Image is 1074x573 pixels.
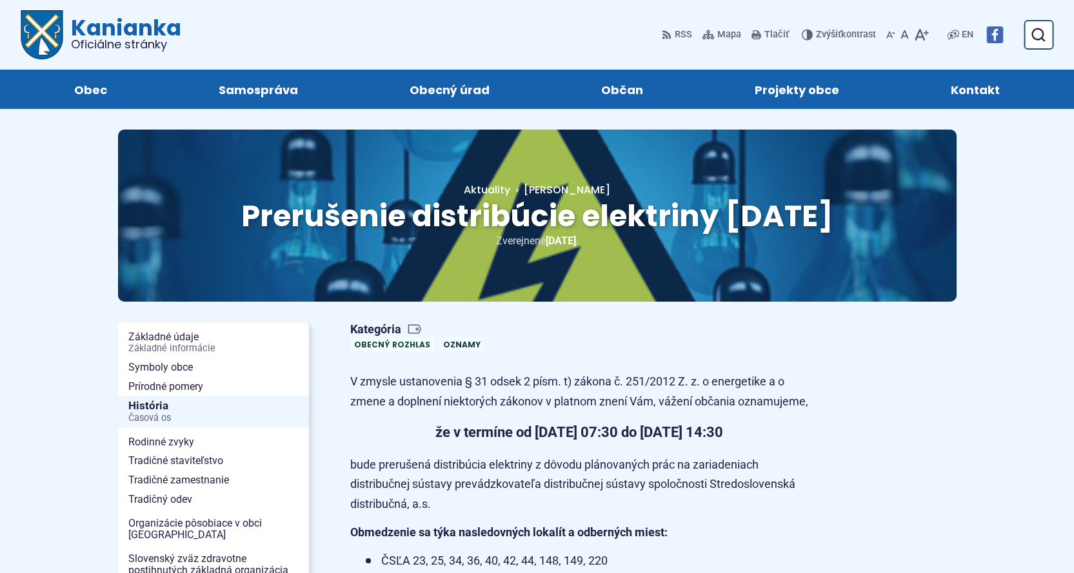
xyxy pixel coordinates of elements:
[128,471,299,490] span: Tradičné zamestnanie
[118,471,309,490] a: Tradičné zamestnanie
[816,30,876,41] span: kontrast
[350,372,808,411] p: V zmysle ustanovenia § 31 odsek 2 písm. t) zákona č. 251/2012 Z. z. o energetike a o zmene a dopl...
[662,21,695,48] a: RSS
[128,344,299,354] span: Základné informácie
[219,70,298,109] span: Samospráva
[510,182,610,197] a: [PERSON_NAME]
[74,70,107,109] span: Obec
[524,182,610,197] span: [PERSON_NAME]
[350,322,490,337] span: Kategória
[128,514,299,544] span: Organizácie pôsobiace v obci [GEOGRAPHIC_DATA]
[128,377,299,396] span: Prírodné pomery
[410,70,490,109] span: Obecný úrad
[439,338,484,351] a: Oznamy
[435,424,723,440] strong: že v termíne od [DATE] 07:30 do [DATE] 14:30
[816,29,841,40] span: Zvýšiť
[31,70,150,109] a: Obec
[559,70,686,109] a: Občan
[241,195,833,237] span: Prerušenie distribúcie elektriny [DATE]
[118,432,309,452] a: Rodinné zvyky
[128,413,299,423] span: Časová os
[118,358,309,377] a: Symboly obce
[464,182,510,197] a: Aktuality
[118,514,309,544] a: Organizácie pôsobiace v obci [GEOGRAPHIC_DATA]
[350,455,808,514] p: bude prerušená distribúcia elektriny z dôvodu plánovaných prác na zariadeniach distribučnej sústa...
[159,232,915,249] p: Zverejnené .
[128,358,299,377] span: Symboly obce
[366,551,808,571] li: ČSĽA 23, 25, 34, 36, 40, 42, 44, 148, 149, 220
[898,21,911,48] button: Nastaviť pôvodnú veľkosť písma
[128,327,299,358] span: Základné údaje
[118,396,309,427] a: HistóriaČasová os
[118,377,309,396] a: Prírodné pomery
[601,70,643,109] span: Občan
[21,10,63,59] img: Prejsť na domovskú stránku
[764,30,789,41] span: Tlačiť
[128,396,299,427] span: História
[962,27,973,43] span: EN
[908,70,1043,109] a: Kontakt
[71,39,181,50] span: Oficiálne stránky
[118,327,309,358] a: Základné údajeZákladné informácie
[128,451,299,471] span: Tradičné staviteľstvo
[350,338,434,351] a: Obecný rozhlas
[884,21,898,48] button: Zmenšiť veľkosť písma
[717,27,741,43] span: Mapa
[546,235,576,247] span: [DATE]
[128,432,299,452] span: Rodinné zvyky
[175,70,341,109] a: Samospráva
[986,26,1003,43] img: Prejsť na Facebook stránku
[802,21,879,48] button: Zvýšiťkontrast
[63,17,181,50] span: Kanianka
[118,490,309,509] a: Tradičný odev
[755,70,839,109] span: Projekty obce
[911,21,931,48] button: Zväčšiť veľkosť písma
[675,27,692,43] span: RSS
[366,70,532,109] a: Obecný úrad
[749,21,791,48] button: Tlačiť
[959,27,976,43] a: EN
[951,70,1000,109] span: Kontakt
[700,21,744,48] a: Mapa
[712,70,882,109] a: Projekty obce
[128,490,299,509] span: Tradičný odev
[21,10,181,59] a: Logo Kanianka, prejsť na domovskú stránku.
[350,525,668,539] strong: Obmedzenie sa týka nasledovných lokalít a odberných miest:
[118,451,309,471] a: Tradičné staviteľstvo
